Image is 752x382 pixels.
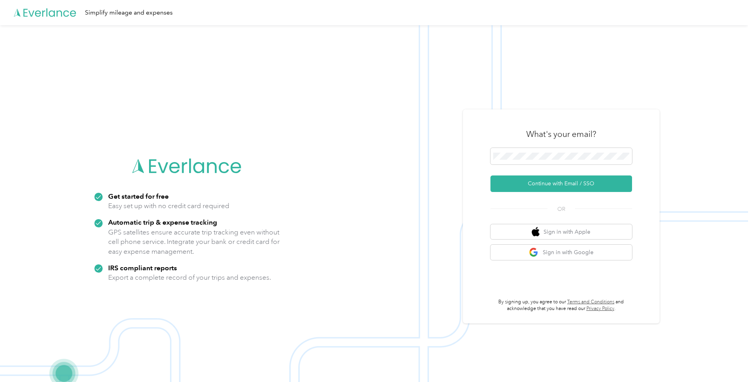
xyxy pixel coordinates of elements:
[108,201,229,211] p: Easy set up with no credit card required
[547,205,575,213] span: OR
[490,299,632,312] p: By signing up, you agree to our and acknowledge that you have read our .
[108,264,177,272] strong: IRS compliant reports
[490,175,632,192] button: Continue with Email / SSO
[490,245,632,260] button: google logoSign in with Google
[108,218,217,226] strong: Automatic trip & expense tracking
[108,273,271,282] p: Export a complete record of your trips and expenses.
[586,306,614,312] a: Privacy Policy
[529,247,539,257] img: google logo
[532,227,540,237] img: apple logo
[85,8,173,18] div: Simplify mileage and expenses
[108,227,280,257] p: GPS satellites ensure accurate trip tracking even without cell phone service. Integrate your bank...
[567,299,614,305] a: Terms and Conditions
[490,224,632,240] button: apple logoSign in with Apple
[108,192,169,200] strong: Get started for free
[526,129,596,140] h3: What's your email?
